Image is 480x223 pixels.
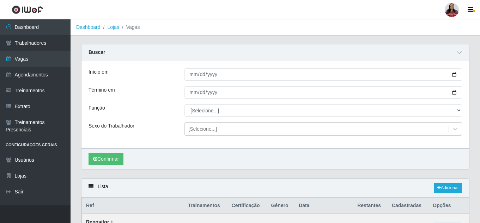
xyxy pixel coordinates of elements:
th: Cadastradas [388,198,429,214]
input: 00/00/0000 [184,68,462,81]
label: Início em [89,68,109,76]
th: Restantes [353,198,388,214]
th: Certificação [227,198,267,214]
th: Data [294,198,353,214]
nav: breadcrumb [71,19,480,36]
label: Sexo do Trabalhador [89,122,134,130]
div: [Selecione...] [188,125,217,133]
label: Função [89,104,105,112]
li: Vagas [119,24,140,31]
a: Dashboard [76,24,101,30]
div: Lista [81,179,469,197]
th: Gênero [267,198,295,214]
a: Lojas [107,24,119,30]
th: Trainamentos [184,198,227,214]
th: Ref [82,198,184,214]
th: Opções [429,198,469,214]
img: CoreUI Logo [12,5,43,14]
button: Confirmar [89,153,123,165]
strong: Buscar [89,49,105,55]
a: Adicionar [434,183,462,193]
input: 00/00/0000 [184,86,462,99]
label: Término em [89,86,115,94]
